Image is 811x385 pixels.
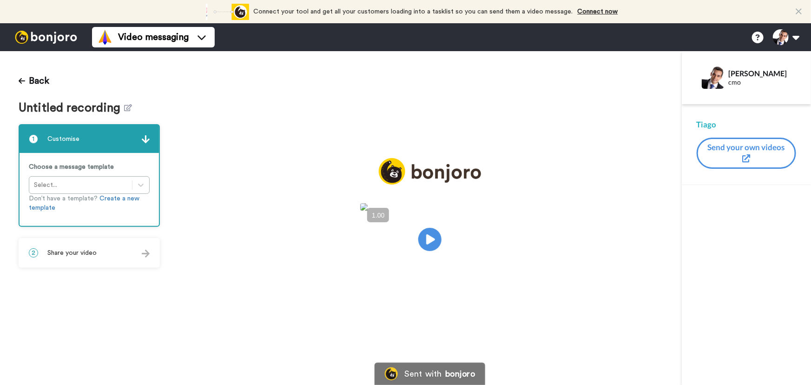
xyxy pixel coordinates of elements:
[29,195,139,211] a: Create a new template
[11,31,81,44] img: bj-logo-header-white.svg
[118,31,189,44] span: Video messaging
[142,250,150,258] img: arrow.svg
[697,119,796,130] div: Tiago
[47,134,79,144] span: Customise
[360,203,500,211] img: 1ce7fb32-3dbb-4cbf-b685-153a997fe51a.jpg
[702,66,724,89] img: Profile Image
[29,134,38,144] span: 1
[98,30,112,45] img: vm-color.svg
[375,363,485,385] a: Bonjoro LogoSent withbonjoro
[697,138,796,169] button: Send your own videos
[729,79,796,86] div: cmo
[29,194,150,212] p: Don’t have a template?
[385,367,398,380] img: Bonjoro Logo
[198,4,249,20] div: animation
[729,69,796,78] div: [PERSON_NAME]
[19,101,125,115] span: Untitled recording
[404,370,442,378] div: Sent with
[254,8,573,15] span: Connect your tool and get all your customers loading into a tasklist so you can send them a video...
[19,70,49,92] button: Back
[29,248,38,258] span: 2
[142,135,150,143] img: arrow.svg
[379,158,481,185] img: logo_full.png
[47,248,97,258] span: Share your video
[578,8,618,15] a: Connect now
[445,370,475,378] div: bonjoro
[29,162,150,172] p: Choose a message template
[19,238,160,268] div: 2Share your video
